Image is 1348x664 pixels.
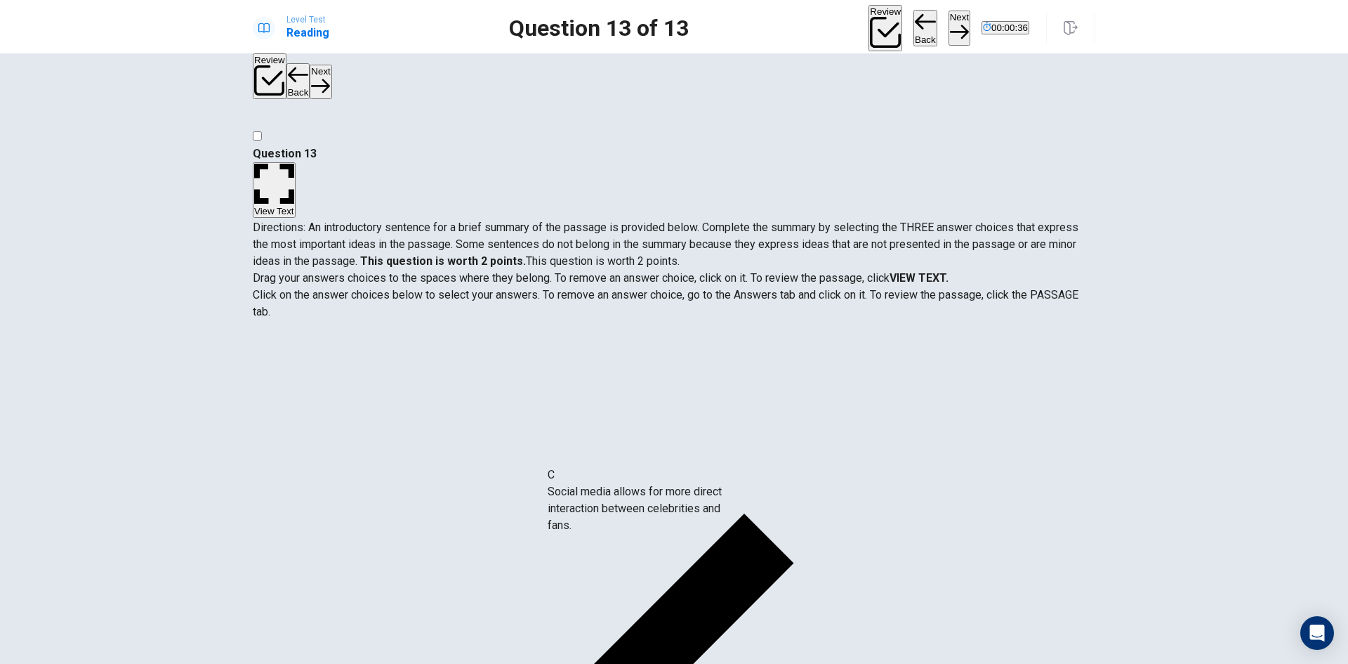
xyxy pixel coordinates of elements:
[991,22,1028,33] span: 00:00:36
[357,254,526,268] strong: This question is worth 2 points.
[1300,616,1334,650] div: Open Intercom Messenger
[509,20,689,37] h1: Question 13 of 13
[890,271,949,285] strong: VIEW TEXT.
[913,10,937,46] button: Back
[253,53,286,100] button: Review
[310,65,331,99] button: Next
[949,11,970,45] button: Next
[253,287,1095,320] p: Click on the answer choices below to select your answers. To remove an answer choice, go to the A...
[253,221,1078,268] span: Directions: An introductory sentence for a brief summary of the passage is provided below. Comple...
[982,21,1029,34] button: 00:00:36
[286,25,329,41] h1: Reading
[253,162,296,218] button: View Text
[526,254,680,268] span: This question is worth 2 points.
[253,145,1095,162] h4: Question 13
[286,63,310,100] button: Back
[868,5,902,51] button: Review
[253,270,1095,287] p: Drag your answers choices to the spaces where they belong. To remove an answer choice, click on i...
[286,15,329,25] span: Level Test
